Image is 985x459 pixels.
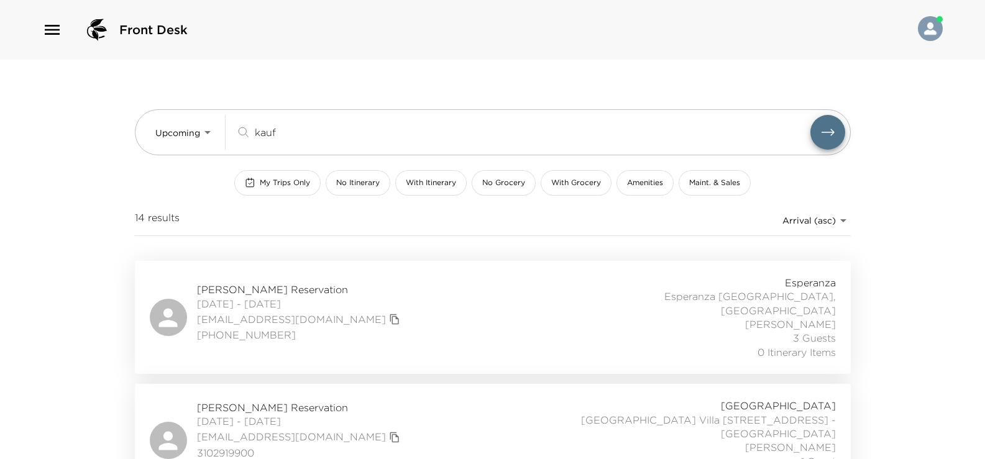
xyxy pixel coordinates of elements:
[785,276,836,289] span: Esperanza
[758,345,836,359] span: 0 Itinerary Items
[135,261,851,374] a: [PERSON_NAME] Reservation[DATE] - [DATE][EMAIL_ADDRESS][DOMAIN_NAME]copy primary member email[PHO...
[197,297,403,311] span: [DATE] - [DATE]
[627,178,663,188] span: Amenities
[260,178,310,188] span: My Trips Only
[255,125,810,139] input: Search by traveler, residence, or concierge
[119,21,188,39] span: Front Desk
[197,401,403,414] span: [PERSON_NAME] Reservation
[386,429,403,446] button: copy primary member email
[689,178,740,188] span: Maint. & Sales
[745,317,836,331] span: [PERSON_NAME]
[395,170,467,196] button: With Itinerary
[135,211,180,230] span: 14 results
[541,170,612,196] button: With Grocery
[155,127,200,139] span: Upcoming
[82,15,112,45] img: logo
[234,170,321,196] button: My Trips Only
[386,311,403,328] button: copy primary member email
[721,399,836,412] span: [GEOGRAPHIC_DATA]
[326,170,390,196] button: No Itinerary
[197,328,403,342] span: [PHONE_NUMBER]
[472,170,536,196] button: No Grocery
[561,289,836,317] span: Esperanza [GEOGRAPHIC_DATA], [GEOGRAPHIC_DATA]
[551,178,601,188] span: With Grocery
[918,16,943,41] img: User
[406,178,456,188] span: With Itinerary
[793,331,836,345] span: 3 Guests
[745,440,836,454] span: [PERSON_NAME]
[782,215,836,226] span: Arrival (asc)
[482,178,525,188] span: No Grocery
[616,170,674,196] button: Amenities
[197,414,403,428] span: [DATE] - [DATE]
[197,430,386,443] a: [EMAIL_ADDRESS][DOMAIN_NAME]
[561,413,836,441] span: [GEOGRAPHIC_DATA] Villa [STREET_ADDRESS] - [GEOGRAPHIC_DATA]
[336,178,380,188] span: No Itinerary
[679,170,751,196] button: Maint. & Sales
[197,283,403,296] span: [PERSON_NAME] Reservation
[197,312,386,326] a: [EMAIL_ADDRESS][DOMAIN_NAME]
